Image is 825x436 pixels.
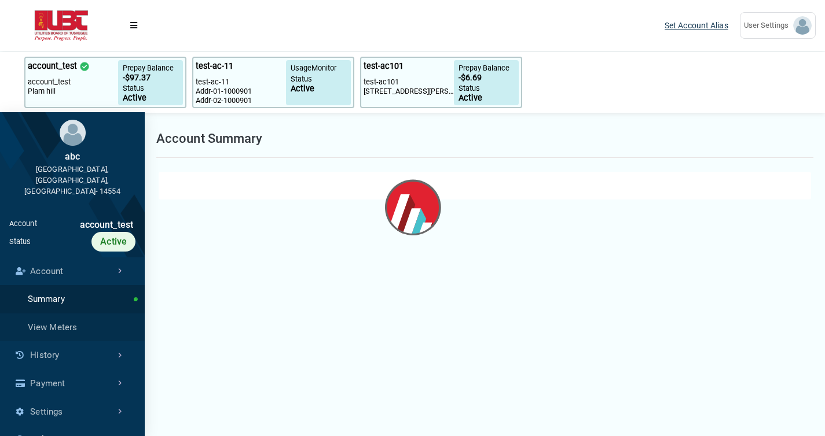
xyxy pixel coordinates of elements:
p: test-ac101 [364,77,454,87]
p: Status [459,83,514,94]
button: test-ac-11 test-ac-11 Addr-01-1000901 Addr-02-1000901 UsageMonitor Status Active [192,57,354,108]
div: Status [9,236,31,247]
span: User Settings [744,20,793,31]
button: Menu [123,15,145,36]
h1: Account Summary [156,129,263,148]
a: account_test selected account_test Plam hill Prepay Balance -$97.37 Status Active [24,52,186,113]
p: Active [459,94,514,103]
p: Active [123,94,178,103]
a: test-ac-11 test-ac-11 Addr-01-1000901 Addr-02-1000901 UsageMonitor Status Active [192,52,354,113]
p: Status [291,73,346,84]
button: account_test selected account_test Plam hill Prepay Balance -$97.37 Status Active [24,57,186,108]
p: account_test [28,60,77,73]
p: Addr-02-1000901 [196,96,286,105]
p: test-ac-11 [196,77,286,87]
p: UsageMonitor [291,62,346,73]
p: -$97.37 [123,73,178,83]
p: -$6.69 [459,73,514,83]
img: Logo [9,10,113,41]
div: Active [91,232,135,252]
img: loader [320,125,505,311]
p: [STREET_ADDRESS][PERSON_NAME] [364,87,454,96]
div: account_test [37,218,135,232]
p: Plam hill [28,87,118,96]
p: Status [123,83,178,94]
a: Set Account Alias [665,21,728,30]
div: Account [9,218,37,232]
button: test-ac101 test-ac101 [STREET_ADDRESS][PERSON_NAME] Prepay Balance -$6.69 Status Active [360,57,522,108]
a: User Settings [740,12,816,39]
p: test-ac101 [364,60,404,73]
p: Prepay Balance [459,62,514,73]
p: test-ac-11 [196,60,233,73]
p: Prepay Balance [123,62,178,73]
a: test-ac101 test-ac101 [STREET_ADDRESS][PERSON_NAME] Prepay Balance -$6.69 Status Active [360,52,522,113]
p: account_test [28,77,118,87]
p: Addr-01-1000901 [196,87,286,96]
img: selected [79,61,90,72]
div: abc [9,150,135,164]
div: [GEOGRAPHIC_DATA], [GEOGRAPHIC_DATA], [GEOGRAPHIC_DATA]- 14554 [9,164,135,197]
p: Active [291,84,346,94]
